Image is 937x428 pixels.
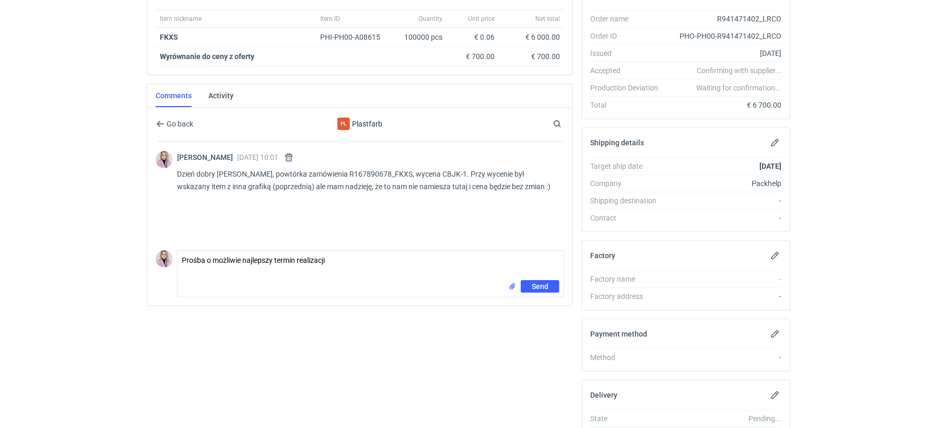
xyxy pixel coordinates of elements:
[590,48,666,59] div: Issued
[551,118,584,130] input: Search
[590,14,666,24] div: Order name
[418,15,442,23] span: Quantity
[769,249,781,262] button: Edit factory details
[590,83,666,93] div: Production Deviation
[666,14,781,24] div: R941471402_LRCO
[177,168,556,193] p: Dzień dobry [PERSON_NAME], powtórka zamówienia R167890678_FKXS, wycena CBJK-1. Przy wycenie był w...
[590,31,666,41] div: Order ID
[394,28,447,47] div: 100000 pcs
[535,15,560,23] span: Net total
[666,48,781,59] div: [DATE]
[590,352,666,363] div: Method
[590,178,666,189] div: Company
[769,328,781,340] button: Edit payment method
[532,283,548,290] span: Send
[769,136,781,149] button: Edit shipping details
[769,389,781,401] button: Edit delivery details
[156,250,173,268] img: Klaudia Wiśniewska
[165,120,193,128] span: Go back
[666,195,781,206] div: -
[759,162,781,170] strong: [DATE]
[590,251,615,260] h2: Factory
[320,15,340,23] span: Item ID
[320,32,390,42] div: PHI-PH00-A08615
[160,52,254,61] strong: Wyrównanie do ceny z oferty
[590,413,666,424] div: State
[697,66,781,75] em: Confirming with supplier...
[274,118,446,130] div: Plastfarb
[590,65,666,76] div: Accepted
[208,84,233,107] a: Activity
[177,153,237,161] span: [PERSON_NAME]
[696,83,781,93] em: Waiting for confirmation...
[451,32,495,42] div: € 0.06
[590,100,666,110] div: Total
[451,51,495,62] div: € 700.00
[590,213,666,223] div: Contact
[748,414,781,423] em: Pending...
[666,178,781,189] div: Packhelp
[666,31,781,41] div: PHO-PH00-R941471402_LRCO
[590,195,666,206] div: Shipping destination
[590,391,617,399] h2: Delivery
[590,274,666,284] div: Factory name
[156,118,194,130] button: Go back
[156,84,192,107] a: Comments
[237,153,278,161] span: [DATE] 10:01
[160,15,202,23] span: Item nickname
[590,161,666,171] div: Target ship date
[337,118,350,130] figcaption: Pl
[521,280,559,293] button: Send
[666,213,781,223] div: -
[337,118,350,130] div: Plastfarb
[503,32,560,42] div: € 6 000.00
[666,291,781,302] div: -
[590,291,666,302] div: Factory address
[666,100,781,110] div: € 6 700.00
[160,33,178,41] a: FKXS
[503,51,560,62] div: € 700.00
[590,138,644,147] h2: Shipping details
[590,330,647,338] h2: Payment method
[178,251,564,280] textarea: Prośba o możliwie najlepszy termin realizacji
[666,274,781,284] div: -
[666,352,781,363] div: -
[156,151,173,168] img: Klaudia Wiśniewska
[468,15,495,23] span: Unit price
